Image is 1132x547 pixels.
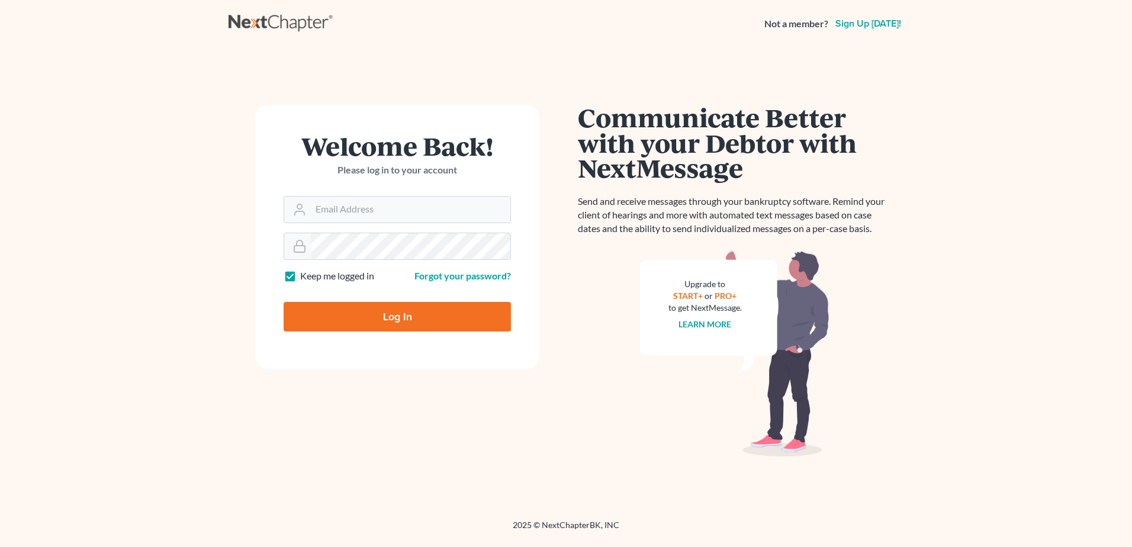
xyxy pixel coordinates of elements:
[229,519,903,540] div: 2025 © NextChapterBK, INC
[679,319,732,329] a: Learn more
[674,291,703,301] a: START+
[705,291,713,301] span: or
[300,269,374,283] label: Keep me logged in
[578,105,892,181] h1: Communicate Better with your Debtor with NextMessage
[640,250,829,457] img: nextmessage_bg-59042aed3d76b12b5cd301f8e5b87938c9018125f34e5fa2b7a6b67550977c72.svg
[311,197,510,223] input: Email Address
[578,195,892,236] p: Send and receive messages through your bankruptcy software. Remind your client of hearings and mo...
[414,270,511,281] a: Forgot your password?
[668,278,742,290] div: Upgrade to
[764,17,828,31] strong: Not a member?
[284,163,511,177] p: Please log in to your account
[284,302,511,332] input: Log In
[833,19,903,28] a: Sign up [DATE]!
[715,291,737,301] a: PRO+
[284,133,511,159] h1: Welcome Back!
[668,302,742,314] div: to get NextMessage.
